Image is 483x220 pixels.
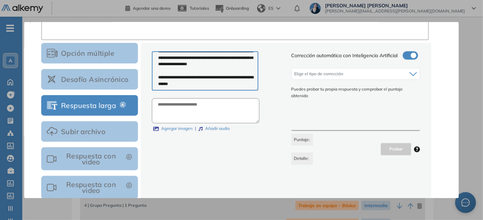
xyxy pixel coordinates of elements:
[41,176,138,199] button: Respuesta con video
[153,126,193,132] label: Agregar imagen
[294,71,343,77] span: Elige el tipo de corrección
[41,95,138,116] button: Respuesta larga
[381,143,411,155] button: Probar
[41,43,138,64] button: Opción múltiple
[41,121,138,142] button: Subir archivo
[291,86,420,100] span: Puedes probar tu propia respuesta y comprobar el puntaje obtenido
[291,52,398,60] span: Corrección automática con Inteligencia Artificial
[41,69,138,90] button: Desafío Asincrónico
[41,148,138,171] button: Respuesta con video
[291,134,313,146] span: Puntaje:
[199,126,230,132] label: Añadir audio
[291,153,313,165] span: Detalle:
